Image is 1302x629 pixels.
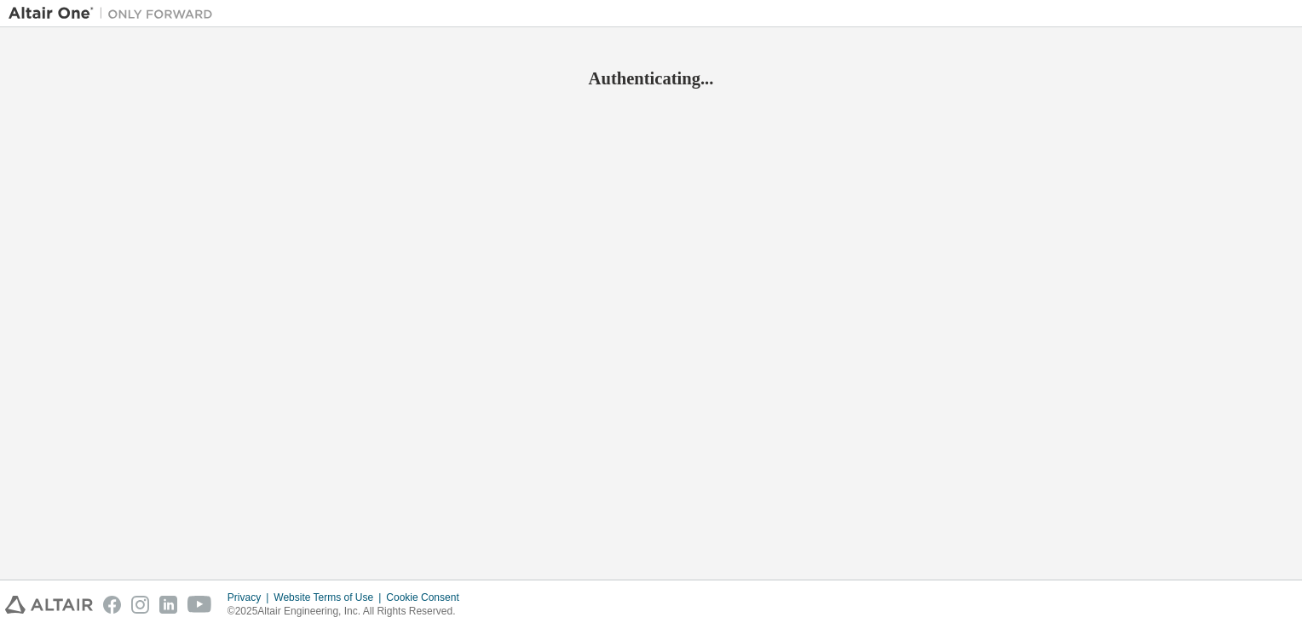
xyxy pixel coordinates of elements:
[9,67,1293,89] h2: Authenticating...
[228,591,274,604] div: Privacy
[274,591,386,604] div: Website Terms of Use
[103,596,121,614] img: facebook.svg
[9,5,222,22] img: Altair One
[159,596,177,614] img: linkedin.svg
[131,596,149,614] img: instagram.svg
[386,591,469,604] div: Cookie Consent
[228,604,470,619] p: © 2025 Altair Engineering, Inc. All Rights Reserved.
[5,596,93,614] img: altair_logo.svg
[187,596,212,614] img: youtube.svg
